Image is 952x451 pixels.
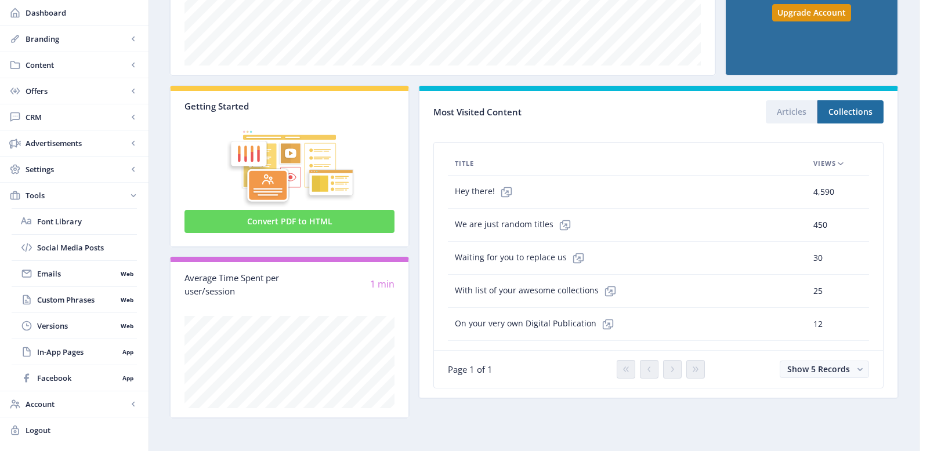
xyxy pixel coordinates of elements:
[455,213,577,237] span: We are just random titles
[813,185,834,199] span: 4,590
[26,163,128,175] span: Settings
[455,312,620,336] span: On your very own Digital Publication
[813,251,823,265] span: 30
[813,317,823,331] span: 12
[118,346,137,358] nb-badge: App
[37,294,117,305] span: Custom Phrases
[817,100,884,123] button: Collections
[455,279,622,303] span: With list of your awesome collections
[37,320,117,332] span: Versions
[12,365,137,391] a: FacebookApp
[12,261,137,286] a: EmailsWeb
[813,157,836,170] span: Views
[26,59,128,71] span: Content
[26,424,139,436] span: Logout
[780,361,869,378] button: Show 5 Records
[766,100,817,123] button: Articles
[26,85,128,97] span: Offers
[117,294,137,305] nb-badge: Web
[813,218,827,232] span: 450
[12,287,137,312] a: Custom PhrasesWeb
[184,271,289,297] div: Average Time Spent per user/session
[184,210,394,233] button: Convert PDF to HTML
[26,190,128,201] span: Tools
[448,363,493,375] span: Page 1 of 1
[455,180,518,203] span: Hey there!
[26,7,139,19] span: Dashboard
[772,4,851,21] button: Upgrade Account
[26,398,128,410] span: Account
[117,320,137,332] nb-badge: Web
[813,284,823,298] span: 25
[289,278,394,291] div: 1 min
[12,313,137,339] a: VersionsWeb
[455,246,590,270] span: Waiting for you to replace us
[26,137,128,149] span: Advertisements
[37,346,118,358] span: In-App Pages
[184,112,394,208] img: graphic
[12,209,137,234] a: Font Library
[37,242,137,253] span: Social Media Posts
[26,33,128,45] span: Branding
[37,372,118,384] span: Facebook
[433,103,658,121] div: Most Visited Content
[118,372,137,384] nb-badge: App
[12,339,137,365] a: In-App PagesApp
[455,157,474,170] span: Title
[184,100,394,112] div: Getting Started
[787,363,850,374] span: Show 5 Records
[37,268,117,279] span: Emails
[12,235,137,260] a: Social Media Posts
[26,111,128,123] span: CRM
[117,268,137,279] nb-badge: Web
[37,216,137,227] span: Font Library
